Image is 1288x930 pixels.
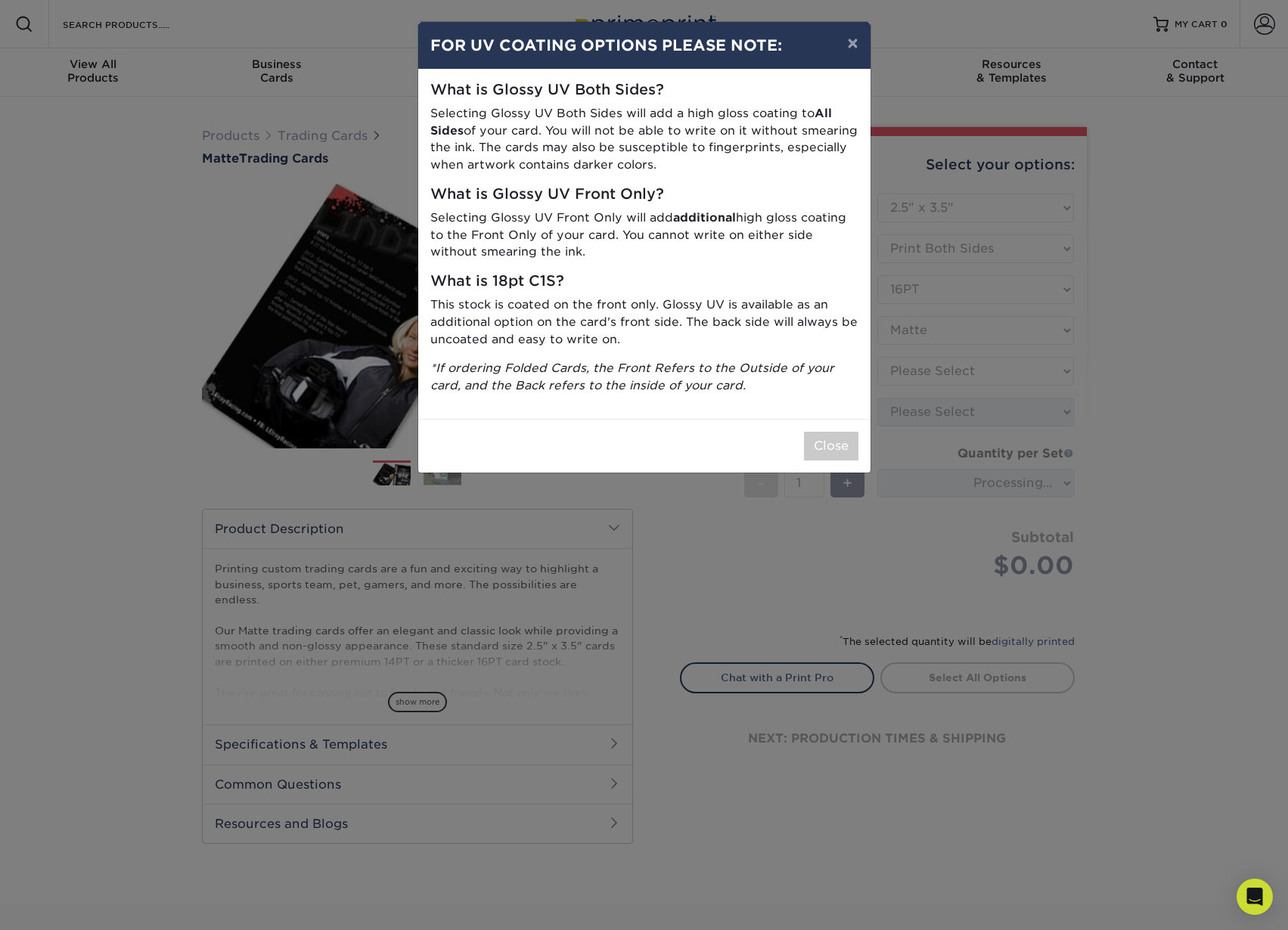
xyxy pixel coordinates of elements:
[430,209,858,261] p: Selecting Glossy UV Front Only will add high gloss coating to the Front Only of your card. You ca...
[430,186,858,203] h5: What is Glossy UV Front Only?
[430,296,858,348] p: This stock is coated on the front only. Glossy UV is available as an additional option on the car...
[835,22,870,64] button: ×
[430,273,858,290] h5: What is 18pt C1S?
[673,210,736,225] strong: additional
[430,82,858,99] h5: What is Glossy UV Both Sides?
[1237,879,1273,915] div: Open Intercom Messenger
[804,432,858,460] button: Close
[430,106,832,138] strong: All Sides
[430,361,834,392] i: *If ordering Folded Cards, the Front Refers to the Outside of your card, and the Back refers to t...
[430,34,858,57] h4: FOR UV COATING OPTIONS PLEASE NOTE:
[430,105,858,174] p: Selecting Glossy UV Both Sides will add a high gloss coating to of your card. You will not be abl...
